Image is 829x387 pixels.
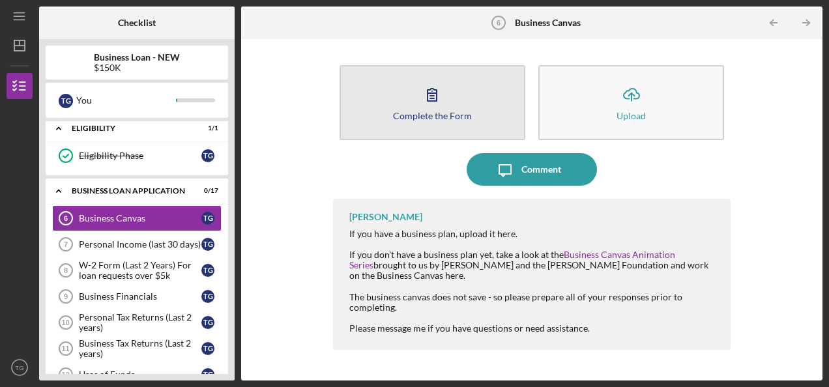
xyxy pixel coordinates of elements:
div: T G [201,212,214,225]
b: Business Canvas [515,18,581,28]
div: T G [201,316,214,329]
div: T G [201,149,214,162]
button: Comment [467,153,597,186]
div: W-2 Form (Last 2 Years) For loan requests over $5k [79,260,201,281]
div: 1 / 1 [195,124,218,132]
button: Complete the Form [340,65,525,140]
a: 7Personal Income (last 30 days)TG [52,231,222,257]
div: $150K [94,63,180,73]
div: You [76,89,176,111]
b: Checklist [118,18,156,28]
tspan: 11 [61,345,69,352]
b: Business Loan - NEW [94,52,180,63]
tspan: 9 [64,293,68,300]
div: T G [201,342,214,355]
div: Upload [617,111,646,121]
tspan: 8 [64,266,68,274]
div: Eligibility Phase [79,150,201,161]
tspan: 6 [64,214,68,222]
div: Personal Tax Returns (Last 2 years) [79,312,201,333]
div: T G [201,264,214,277]
button: Upload [538,65,724,140]
tspan: 12 [61,371,69,379]
div: [PERSON_NAME] [349,212,422,222]
tspan: 7 [64,240,68,248]
div: ELIGIBILITY [72,124,186,132]
tspan: 10 [61,319,69,326]
div: Uses of Funds [79,369,201,380]
div: The business canvas does not save - so please prepare all of your responses prior to completing. [349,292,718,313]
div: 0 / 17 [195,187,218,195]
a: 6Business CanvasTG [52,205,222,231]
div: Business Financials [79,291,201,302]
div: T G [201,290,214,303]
a: Business Canvas Animation Series [349,249,675,270]
text: TG [15,364,23,371]
div: T G [201,368,214,381]
a: 11Business Tax Returns (Last 2 years)TG [52,336,222,362]
a: 8W-2 Form (Last 2 Years) For loan requests over $5kTG [52,257,222,283]
div: Business Tax Returns (Last 2 years) [79,338,201,359]
tspan: 6 [497,19,501,27]
div: Business Canvas [79,213,201,223]
a: 9Business FinancialsTG [52,283,222,309]
div: Please message me if you have questions or need assistance. [349,323,718,334]
a: Eligibility PhaseTG [52,143,222,169]
a: 10Personal Tax Returns (Last 2 years)TG [52,309,222,336]
button: TG [7,354,33,380]
div: T G [201,238,214,251]
div: Complete the Form [393,111,472,121]
div: T G [59,94,73,108]
div: BUSINESS LOAN APPLICATION [72,187,186,195]
div: Comment [521,153,561,186]
div: If you have a business plan, upload it here. If you don't have a business plan yet, take a look a... [349,229,718,281]
div: Personal Income (last 30 days) [79,239,201,250]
